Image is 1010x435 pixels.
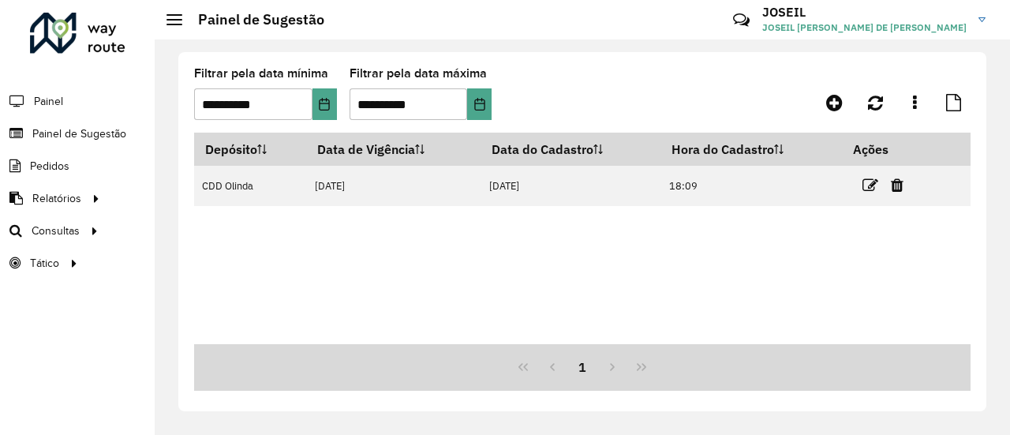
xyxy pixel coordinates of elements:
h2: Painel de Sugestão [182,11,324,28]
a: Editar [862,174,878,196]
button: Choose Date [312,88,337,120]
span: JOSEIL [PERSON_NAME] DE [PERSON_NAME] [762,21,967,35]
span: Tático [30,255,59,272]
label: Filtrar pela data máxima [350,64,487,83]
th: Depósito [194,133,307,166]
span: Pedidos [30,158,69,174]
button: 1 [567,352,597,382]
td: CDD Olinda [194,166,307,206]
a: Contato Rápido [724,3,758,37]
span: Painel de Sugestão [32,126,126,142]
button: Choose Date [467,88,492,120]
th: Data de Vigência [307,133,481,166]
th: Data do Cadastro [481,133,661,166]
span: Relatórios [32,190,81,207]
td: [DATE] [307,166,481,206]
th: Hora do Cadastro [661,133,842,166]
label: Filtrar pela data mínima [194,64,328,83]
span: Painel [34,93,63,110]
th: Ações [842,133,937,166]
h3: JOSEIL [762,5,967,20]
td: [DATE] [481,166,661,206]
td: 18:09 [661,166,842,206]
span: Consultas [32,223,80,239]
a: Excluir [891,174,903,196]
